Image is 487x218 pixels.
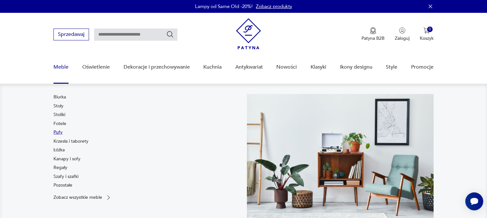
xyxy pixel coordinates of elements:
[420,27,434,41] button: 0Koszyk
[53,129,62,136] a: Pufy
[53,164,67,171] a: Regały
[53,182,72,189] a: Pozostałe
[340,55,372,80] a: Ikony designu
[361,27,385,41] a: Ikona medaluPatyna B2B
[236,18,261,49] img: Patyna - sklep z meblami i dekoracjami vintage
[420,35,434,41] p: Koszyk
[53,138,88,145] a: Krzesła i taborety
[361,35,385,41] p: Patyna B2B
[311,55,326,80] a: Klasyki
[53,195,102,199] p: Zobacz wszystkie meble
[399,27,405,34] img: Ikonka użytkownika
[395,27,410,41] button: Zaloguj
[411,55,434,80] a: Promocje
[256,3,292,10] a: Zobacz produkty
[53,112,65,118] a: Stoliki
[53,29,89,40] button: Sprzedawaj
[82,55,110,80] a: Oświetlenie
[53,55,69,80] a: Meble
[465,192,483,210] iframe: Smartsupp widget button
[53,33,89,37] a: Sprzedawaj
[53,173,78,180] a: Szafy i szafki
[53,94,66,100] a: Biurka
[203,55,222,80] a: Kuchnia
[53,194,112,201] a: Zobacz wszystkie meble
[53,156,80,162] a: Kanapy i sofy
[53,103,63,109] a: Stoły
[123,55,190,80] a: Dekoracje i przechowywanie
[370,27,376,34] img: Ikona medalu
[195,3,253,10] p: Lampy od Same Old -20%!
[361,27,385,41] button: Patyna B2B
[276,55,297,80] a: Nowości
[423,27,430,34] img: Ikona koszyka
[166,30,174,38] button: Szukaj
[53,121,66,127] a: Fotele
[427,27,433,32] div: 0
[395,35,410,41] p: Zaloguj
[235,55,263,80] a: Antykwariat
[386,55,397,80] a: Style
[53,147,65,153] a: Łóżka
